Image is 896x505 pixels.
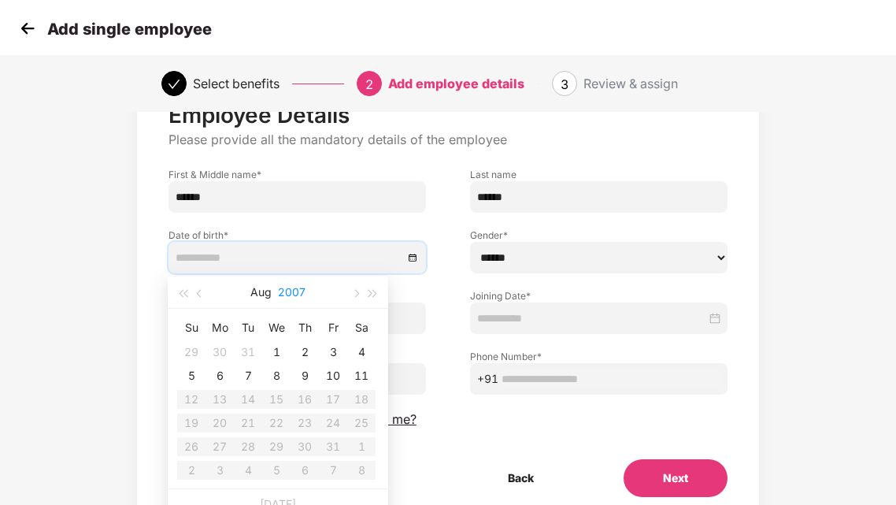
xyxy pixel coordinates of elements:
div: 10 [324,366,342,385]
td: 2007-08-02 [291,340,319,364]
span: check [168,78,180,91]
div: 9 [295,366,314,385]
td: 2007-08-11 [347,364,376,388]
div: 8 [267,366,286,385]
td: 2007-08-07 [234,364,262,388]
button: Aug [250,277,272,308]
div: 4 [352,343,371,362]
button: 2007 [278,277,305,308]
td: 2007-07-29 [177,340,205,364]
th: Su [177,315,205,340]
div: 29 [182,343,201,362]
th: Mo [205,315,234,340]
th: Tu [234,315,262,340]
div: 7 [239,366,257,385]
div: 11 [352,366,371,385]
td: 2007-08-06 [205,364,234,388]
span: 2 [365,76,373,92]
label: First & Middle name [168,168,426,181]
label: Phone Number [470,350,728,363]
div: 5 [182,366,201,385]
td: 2007-08-09 [291,364,319,388]
div: 31 [239,343,257,362]
div: Add employee details [388,71,524,96]
td: 2007-08-05 [177,364,205,388]
div: Review & assign [583,71,678,96]
div: 30 [210,343,229,362]
td: 2007-08-01 [262,340,291,364]
td: 2007-07-31 [234,340,262,364]
span: 3 [561,76,568,92]
th: Sa [347,315,376,340]
label: Date of birth [168,228,426,242]
p: Please provide all the mandatory details of the employee [168,132,728,148]
td: 2007-08-03 [319,340,347,364]
div: 3 [324,343,342,362]
div: 1 [267,343,286,362]
button: Back [468,459,573,497]
div: 6 [210,366,229,385]
p: Add single employee [47,20,212,39]
td: 2007-08-04 [347,340,376,364]
label: Joining Date [470,289,728,303]
td: 2007-08-10 [319,364,347,388]
th: We [262,315,291,340]
th: Fr [319,315,347,340]
label: Gender [470,228,728,242]
div: Select benefits [193,71,280,96]
th: Th [291,315,319,340]
span: +91 [477,370,498,388]
label: Last name [470,168,728,181]
td: 2007-07-30 [205,340,234,364]
div: 2 [295,343,314,362]
img: svg+xml;base64,PHN2ZyB4bWxucz0iaHR0cDovL3d3dy53My5vcmcvMjAwMC9zdmciIHdpZHRoPSIzMCIgaGVpZ2h0PSIzMC... [16,17,39,40]
p: Employee Details [168,102,728,128]
button: Next [624,459,728,497]
td: 2007-08-08 [262,364,291,388]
